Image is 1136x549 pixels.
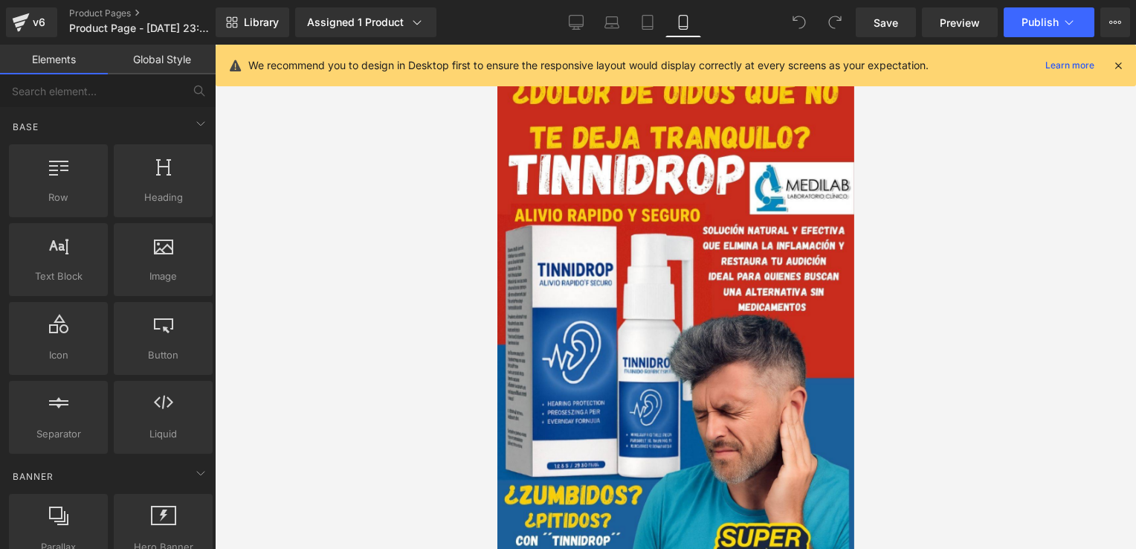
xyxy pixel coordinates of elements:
[1039,57,1100,74] a: Learn more
[1004,7,1094,37] button: Publish
[118,426,208,442] span: Liquid
[244,16,279,29] span: Library
[665,7,701,37] a: Mobile
[1022,16,1059,28] span: Publish
[248,57,929,74] p: We recommend you to design in Desktop first to ensure the responsive layout would display correct...
[11,469,55,484] span: Banner
[922,7,998,37] a: Preview
[594,7,630,37] a: Laptop
[874,15,898,30] span: Save
[940,15,980,30] span: Preview
[6,7,57,37] a: v6
[69,22,212,34] span: Product Page - [DATE] 23:05:19
[69,7,240,19] a: Product Pages
[216,7,289,37] a: New Library
[820,7,850,37] button: Redo
[13,269,103,284] span: Text Block
[108,45,216,74] a: Global Style
[11,120,40,134] span: Base
[558,7,594,37] a: Desktop
[630,7,665,37] a: Tablet
[784,7,814,37] button: Undo
[118,347,208,363] span: Button
[118,190,208,205] span: Heading
[118,269,208,284] span: Image
[1100,7,1130,37] button: More
[13,426,103,442] span: Separator
[13,347,103,363] span: Icon
[13,190,103,205] span: Row
[307,15,425,30] div: Assigned 1 Product
[30,13,48,32] div: v6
